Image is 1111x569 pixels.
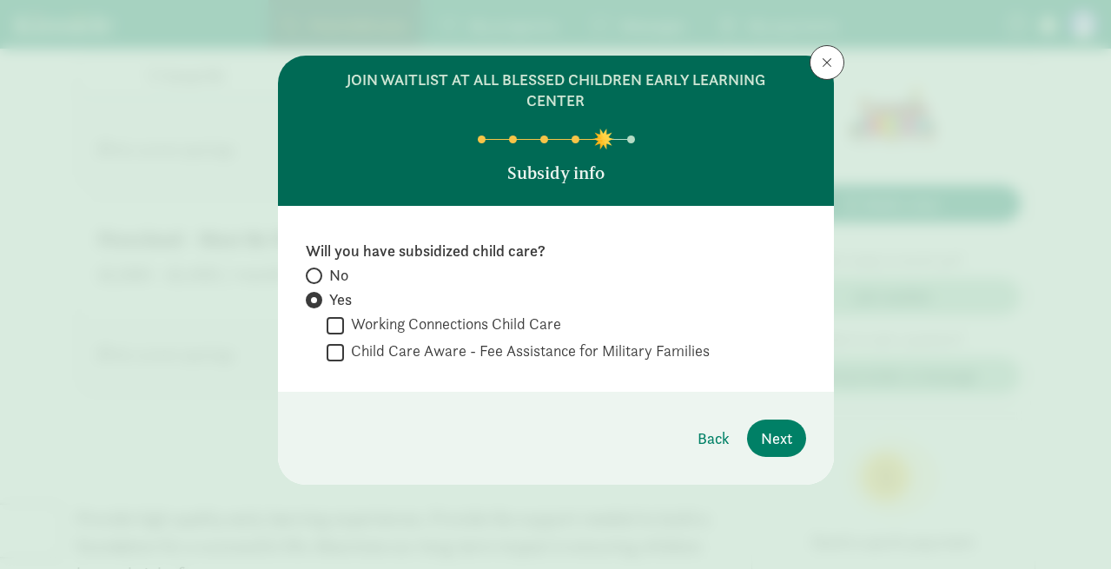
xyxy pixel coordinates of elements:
h6: join waitlist at All Blessed Children Early Learning Center [317,69,795,111]
button: Next [747,420,806,457]
label: Will you have subsidized child care? [306,241,806,261]
span: Back [698,427,730,450]
button: Back [684,420,744,457]
p: Subsidy info [507,161,605,185]
span: Next [761,427,792,450]
span: Yes [329,289,352,310]
label: Working Connections Child Care [344,314,561,334]
span: No [329,265,348,286]
label: Child Care Aware - Fee Assistance for Military Families [344,341,710,361]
